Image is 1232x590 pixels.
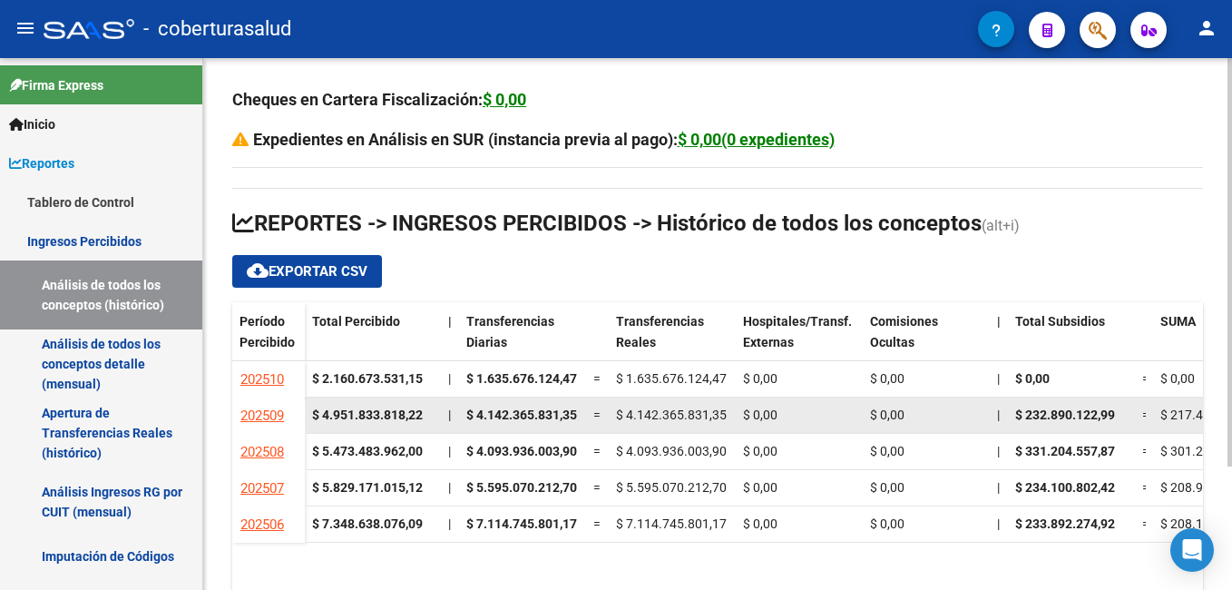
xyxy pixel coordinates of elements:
[870,444,904,458] span: $ 0,00
[997,516,1000,531] span: |
[240,371,284,388] span: 202510
[143,9,291,49] span: - coberturasalud
[997,371,1000,386] span: |
[1015,314,1105,329] span: Total Subsidios
[448,314,452,329] span: |
[448,444,451,458] span: |
[1142,444,1149,458] span: =
[312,516,423,531] strong: $ 7.348.638.076,09
[1142,480,1149,495] span: =
[312,444,423,458] strong: $ 5.473.483.962,00
[312,314,400,329] span: Total Percibido
[870,371,904,386] span: $ 0,00
[247,260,269,281] mat-icon: cloud_download
[870,480,904,495] span: $ 0,00
[448,480,451,495] span: |
[1142,516,1149,531] span: =
[870,516,904,531] span: $ 0,00
[448,408,451,422] span: |
[240,480,284,497] span: 202507
[997,444,1000,458] span: |
[1170,528,1214,572] div: Open Intercom Messenger
[448,371,451,386] span: |
[240,444,284,460] span: 202508
[483,87,526,113] div: $ 0,00
[448,516,451,531] span: |
[593,444,601,458] span: =
[616,408,727,422] span: $ 4.142.365.831,35
[247,263,367,280] span: Exportar CSV
[1015,480,1115,495] span: $ 234.100.802,42
[1160,314,1196,329] span: SUMA
[240,314,295,349] span: Período Percibido
[466,516,577,531] span: $ 7.114.745.801,17
[466,314,554,349] span: Transferencias Diarias
[240,408,284,424] span: 202509
[312,371,423,386] strong: $ 2.160.673.531,15
[743,314,852,349] span: Hospitales/Transf. Externas
[1142,371,1149,386] span: =
[863,302,990,379] datatable-header-cell: Comisiones Ocultas
[312,408,423,422] strong: $ 4.951.833.818,22
[609,302,736,379] datatable-header-cell: Transferencias Reales
[616,516,727,531] span: $ 7.114.745.801,17
[593,480,601,495] span: =
[1008,302,1135,379] datatable-header-cell: Total Subsidios
[1015,516,1115,531] span: $ 233.892.274,92
[736,302,863,379] datatable-header-cell: Hospitales/Transf. Externas
[466,480,577,495] span: $ 5.595.070.212,70
[466,371,577,386] span: $ 1.635.676.124,47
[1160,371,1195,386] span: $ 0,00
[466,444,577,458] span: $ 4.093.936.003,90
[743,444,777,458] span: $ 0,00
[593,408,601,422] span: =
[9,153,74,173] span: Reportes
[466,408,577,422] span: $ 4.142.365.831,35
[997,408,1000,422] span: |
[312,480,423,495] strong: $ 5.829.171.015,12
[616,444,727,458] span: $ 4.093.936.003,90
[743,480,777,495] span: $ 0,00
[1196,17,1217,39] mat-icon: person
[232,90,526,109] strong: Cheques en Cartera Fiscalización:
[743,408,777,422] span: $ 0,00
[232,255,382,288] button: Exportar CSV
[1015,408,1115,422] span: $ 232.890.122,99
[9,114,55,134] span: Inicio
[743,371,777,386] span: $ 0,00
[441,302,459,379] datatable-header-cell: |
[616,314,704,349] span: Transferencias Reales
[9,75,103,95] span: Firma Express
[870,314,938,349] span: Comisiones Ocultas
[997,480,1000,495] span: |
[232,211,982,236] span: REPORTES -> INGRESOS PERCIBIDOS -> Histórico de todos los conceptos
[593,371,601,386] span: =
[616,480,727,495] span: $ 5.595.070.212,70
[982,217,1020,234] span: (alt+i)
[253,130,835,149] strong: Expedientes en Análisis en SUR (instancia previa al pago):
[743,516,777,531] span: $ 0,00
[990,302,1008,379] datatable-header-cell: |
[305,302,441,379] datatable-header-cell: Total Percibido
[232,302,305,379] datatable-header-cell: Período Percibido
[870,408,904,422] span: $ 0,00
[240,516,284,533] span: 202506
[459,302,586,379] datatable-header-cell: Transferencias Diarias
[997,314,1001,329] span: |
[678,127,835,152] div: $ 0,00(0 expedientes)
[1142,408,1149,422] span: =
[15,17,36,39] mat-icon: menu
[1015,371,1050,386] span: $ 0,00
[616,371,727,386] span: $ 1.635.676.124,47
[593,516,601,531] span: =
[1015,444,1115,458] span: $ 331.204.557,87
